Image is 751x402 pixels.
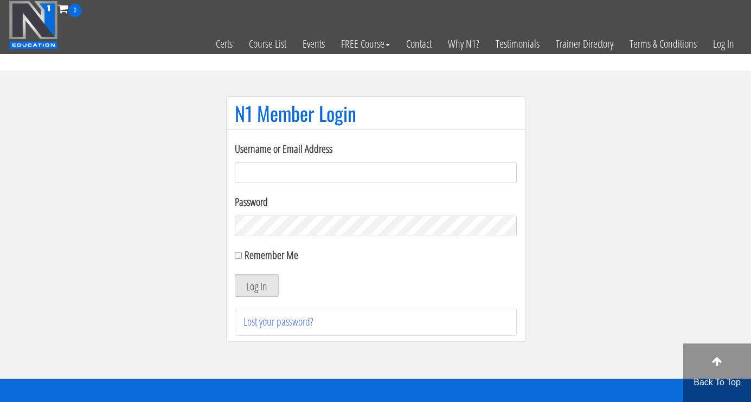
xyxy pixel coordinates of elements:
[241,17,294,70] a: Course List
[440,17,487,70] a: Why N1?
[621,17,705,70] a: Terms & Conditions
[333,17,398,70] a: FREE Course
[235,274,279,297] button: Log In
[548,17,621,70] a: Trainer Directory
[68,4,82,17] span: 0
[398,17,440,70] a: Contact
[58,1,82,16] a: 0
[208,17,241,70] a: Certs
[243,314,313,329] a: Lost your password?
[683,376,751,389] p: Back To Top
[705,17,742,70] a: Log In
[487,17,548,70] a: Testimonials
[235,102,517,124] h1: N1 Member Login
[235,194,517,210] label: Password
[294,17,333,70] a: Events
[245,248,298,262] label: Remember Me
[235,141,517,157] label: Username or Email Address
[9,1,58,49] img: n1-education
